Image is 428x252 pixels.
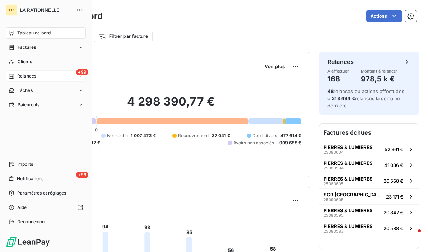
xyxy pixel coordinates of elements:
[41,94,301,116] h2: 4 298 390,77 €
[18,59,32,65] span: Clients
[18,87,33,94] span: Tâches
[384,162,403,168] span: 41 086 €
[76,172,88,178] span: +99
[383,225,403,231] span: 20 588 €
[324,160,373,166] span: PIERRES & LUMIERES
[386,194,403,200] span: 23 171 €
[262,63,287,70] button: Voir plus
[17,190,66,196] span: Paramètres et réglages
[319,124,419,141] h6: Factures échues
[212,132,230,139] span: 37 041 €
[327,69,349,73] span: À effectuer
[277,140,302,146] span: -909 655 €
[17,204,27,211] span: Aide
[319,157,419,173] button: PIERRES & LUMIERES2508059441 086 €
[327,73,349,85] h4: 168
[20,7,72,13] span: LA RATIONNELLE
[332,95,355,101] span: 213 494 €
[76,69,88,75] span: +99
[383,178,403,184] span: 26 568 €
[17,161,33,168] span: Imports
[327,88,404,108] span: relances ou actions effectuées et relancés la semaine dernière.
[107,132,128,139] span: Non-échu
[327,88,334,94] span: 48
[366,10,402,22] button: Actions
[252,132,278,139] span: Débit divers
[131,132,156,139] span: 1 007 472 €
[361,69,397,73] span: Montant à relancer
[17,176,43,182] span: Notifications
[178,132,209,139] span: Recouvrement
[17,30,51,36] span: Tableau de bord
[324,192,383,197] span: SCR [GEOGRAPHIC_DATA]
[404,228,421,245] iframe: Intercom live chat
[319,220,419,236] button: PIERRES & LUMIERES2508058320 588 €
[319,173,419,188] button: PIERRES & LUMIERES2508060526 568 €
[319,188,419,204] button: SCR [GEOGRAPHIC_DATA]2509060523 171 €
[233,140,274,146] span: Avoirs non associés
[17,73,36,79] span: Relances
[324,176,373,182] span: PIERRES & LUMIERES
[324,229,344,233] span: 25080583
[324,182,344,186] span: 25080605
[265,64,285,69] span: Voir plus
[324,213,344,218] span: 25080595
[17,219,45,225] span: Déconnexion
[18,44,36,51] span: Factures
[324,150,344,154] span: 25080604
[280,132,301,139] span: 477 614 €
[6,202,86,213] a: Aide
[324,207,373,213] span: PIERRES & LUMIERES
[324,223,373,229] span: PIERRES & LUMIERES
[361,73,397,85] h4: 978,5 k €
[6,236,50,248] img: Logo LeanPay
[385,146,403,152] span: 52 361 €
[95,127,98,132] span: 0
[319,204,419,220] button: PIERRES & LUMIERES2508059520 847 €
[6,4,17,16] div: LR
[324,166,344,170] span: 25080594
[324,197,344,202] span: 25090605
[324,144,373,150] span: PIERRES & LUMIERES
[327,57,354,66] h6: Relances
[383,210,403,215] span: 20 847 €
[319,141,419,157] button: PIERRES & LUMIERES2508060452 361 €
[94,31,153,42] button: Filtrer par facture
[18,102,39,108] span: Paiements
